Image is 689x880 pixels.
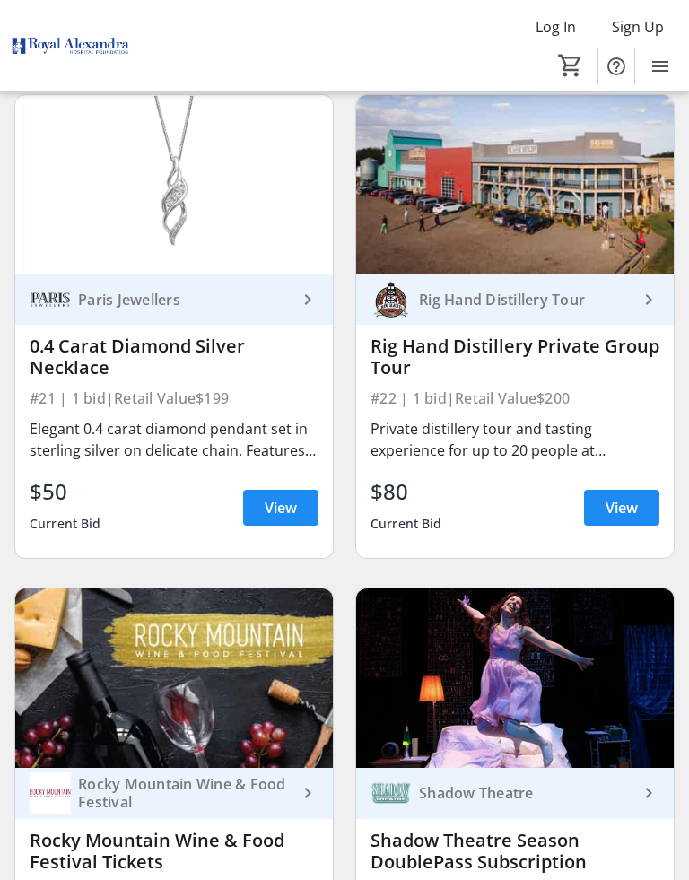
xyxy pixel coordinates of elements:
a: Shadow TheatreShadow Theatre [356,768,674,819]
div: Private distillery tour and tasting experience for up to 20 people at [GEOGRAPHIC_DATA]. Learn ab... [371,418,659,461]
img: Rig Hand Distillery Private Group Tour [356,95,674,274]
div: $50 [30,475,101,508]
a: View [243,490,318,526]
div: Shadow Theatre Season DoublePass Subscription [371,830,659,873]
div: Rocky Mountain Wine & Food Festival Tickets [30,830,318,873]
button: Sign Up [597,13,678,41]
div: 0.4 Carat Diamond Silver Necklace [30,335,318,379]
a: View [584,490,659,526]
mat-icon: keyboard_arrow_right [638,289,659,310]
span: View [265,497,297,518]
div: $80 [371,475,442,508]
img: 0.4 Carat Diamond Silver Necklace [15,95,333,274]
mat-icon: keyboard_arrow_right [297,289,318,310]
img: Shadow Theatre [371,772,412,814]
div: Elegant 0.4 carat diamond pendant set in sterling silver on delicate chain. Features brilliant-cu... [30,418,318,461]
span: View [606,497,638,518]
div: #22 | 1 bid | Retail Value $200 [371,386,659,411]
div: Paris Jewellers [71,291,297,309]
img: Royal Alexandra Hospital Foundation's Logo [11,13,130,80]
img: Shadow Theatre Season DoublePass Subscription [356,588,674,767]
div: #21 | 1 bid | Retail Value $199 [30,386,318,411]
a: Rocky Mountain Wine & Food FestivalRocky Mountain Wine & Food Festival [15,768,333,819]
div: Current Bid [371,508,442,540]
mat-icon: keyboard_arrow_right [638,782,659,804]
a: Rig Hand Distillery TourRig Hand Distillery Tour [356,274,674,325]
img: Rocky Mountain Wine & Food Festival [30,772,71,814]
div: Rocky Mountain Wine & Food Festival [71,775,297,811]
span: Log In [536,16,576,38]
button: Menu [642,48,678,84]
img: Rocky Mountain Wine & Food Festival Tickets [15,588,333,767]
button: Cart [554,49,587,82]
a: Paris JewellersParis Jewellers [15,274,333,325]
mat-icon: keyboard_arrow_right [297,782,318,804]
img: Paris Jewellers [30,279,71,320]
img: Rig Hand Distillery Tour [371,279,412,320]
div: Current Bid [30,508,101,540]
div: Rig Hand Distillery Private Group Tour [371,335,659,379]
button: Log In [521,13,590,41]
div: Shadow Theatre [412,784,638,802]
button: Help [598,48,634,84]
div: Rig Hand Distillery Tour [412,291,638,309]
span: Sign Up [612,16,664,38]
